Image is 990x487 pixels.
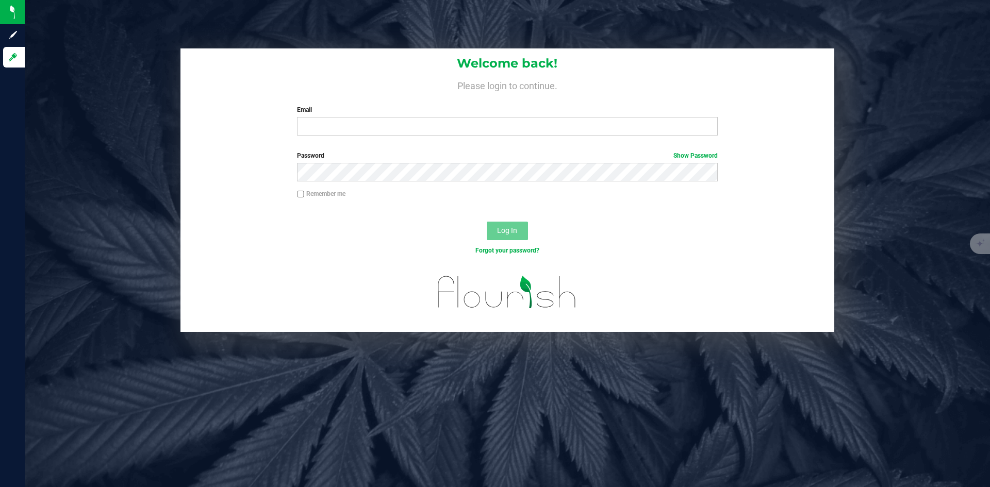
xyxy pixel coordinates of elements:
[673,152,718,159] a: Show Password
[180,57,834,70] h1: Welcome back!
[180,78,834,91] h4: Please login to continue.
[8,52,18,62] inline-svg: Log in
[297,152,324,159] span: Password
[475,247,539,254] a: Forgot your password?
[8,30,18,40] inline-svg: Sign up
[425,266,589,318] img: flourish_logo.svg
[487,222,528,240] button: Log In
[297,105,717,114] label: Email
[297,189,345,198] label: Remember me
[297,191,304,198] input: Remember me
[497,226,517,234] span: Log In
